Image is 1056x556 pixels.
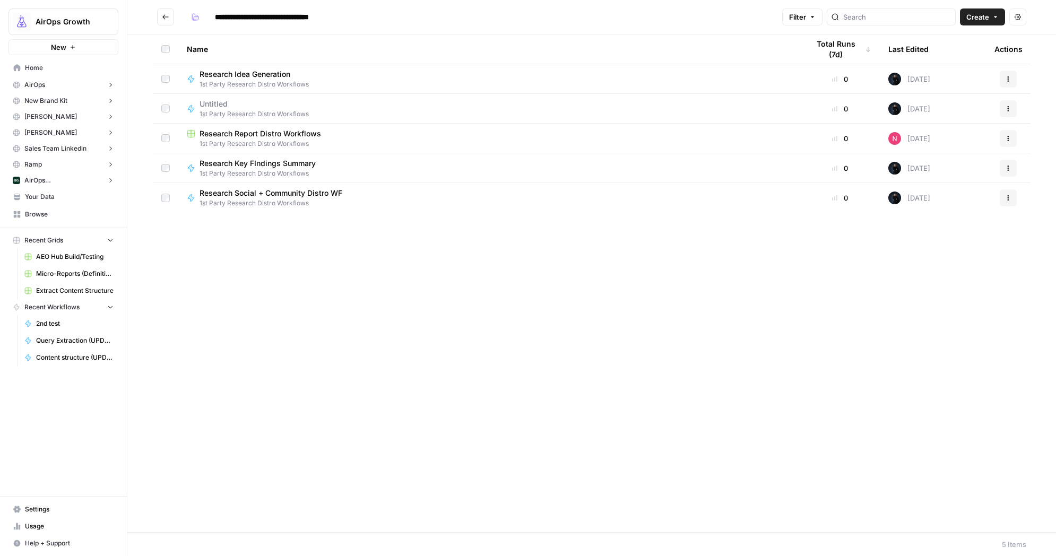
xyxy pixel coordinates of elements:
input: Search [843,12,951,22]
div: [DATE] [888,192,930,204]
span: Content structure (UPDATES EXISTING RECORD - Do not alter) [36,353,114,362]
button: Sales Team Linkedin [8,141,118,157]
span: Help + Support [25,538,114,548]
img: mae98n22be7w2flmvint2g1h8u9g [888,192,901,204]
button: New Brand Kit [8,93,118,109]
a: Research Social + Community Distro WF1st Party Research Distro Workflows [187,188,792,208]
button: Ramp [8,157,118,172]
a: Your Data [8,188,118,205]
div: [DATE] [888,162,930,175]
div: [DATE] [888,73,930,85]
img: mae98n22be7w2flmvint2g1h8u9g [888,162,901,175]
a: Research Report Distro Workflows1st Party Research Distro Workflows [187,128,792,149]
img: yjux4x3lwinlft1ym4yif8lrli78 [13,177,20,184]
span: Sales Team Linkedin [24,144,86,153]
span: Create [966,12,989,22]
div: 0 [809,163,871,173]
div: 0 [809,74,871,84]
a: Browse [8,206,118,223]
div: [DATE] [888,102,930,115]
span: Untitled [200,99,300,109]
span: Ramp [24,160,42,169]
span: 2nd test [36,319,114,328]
div: 5 Items [1002,539,1026,550]
span: [PERSON_NAME] [24,112,77,121]
a: Query Extraction (UPDATES EXISTING RECORD - Do not alter) [20,332,118,349]
div: 0 [809,193,871,203]
img: fopa3c0x52at9xxul9zbduzf8hu4 [888,132,901,145]
a: Usage [8,518,118,535]
button: Help + Support [8,535,118,552]
div: 0 [809,133,871,144]
span: AirOps [24,80,45,90]
span: 1st Party Research Distro Workflows [200,169,324,178]
span: New [51,42,66,53]
div: 0 [809,103,871,114]
span: Micro-Reports (Definitions) [36,269,114,279]
span: AirOps Growth [36,16,100,27]
button: Workspace: AirOps Growth [8,8,118,35]
a: Untitled1st Party Research Distro Workflows [187,99,792,119]
span: Usage [25,522,114,531]
img: mae98n22be7w2flmvint2g1h8u9g [888,73,901,85]
button: Filter [782,8,823,25]
button: New [8,39,118,55]
a: Research Key FIndings Summary1st Party Research Distro Workflows [187,158,792,178]
span: [PERSON_NAME] [24,128,77,137]
span: Research Idea Generation [200,69,300,80]
div: Total Runs (7d) [809,34,871,64]
span: 1st Party Research Distro Workflows [200,109,309,119]
span: 1st Party Research Distro Workflows [187,139,792,149]
span: Browse [25,210,114,219]
button: Go back [157,8,174,25]
img: AirOps Growth Logo [12,12,31,31]
span: 1st Party Research Distro Workflows [200,198,351,208]
div: Last Edited [888,34,929,64]
span: Your Data [25,192,114,202]
img: mae98n22be7w2flmvint2g1h8u9g [888,102,901,115]
a: Settings [8,501,118,518]
span: Recent Workflows [24,302,80,312]
div: Name [187,34,792,64]
a: 2nd test [20,315,118,332]
a: Research Idea Generation1st Party Research Distro Workflows [187,69,792,89]
span: Research Report Distro Workflows [200,128,321,139]
button: [PERSON_NAME] [8,109,118,125]
span: Research Key FIndings Summary [200,158,316,169]
button: AirOps [8,77,118,93]
button: [PERSON_NAME] [8,125,118,141]
a: Home [8,59,118,76]
span: Settings [25,505,114,514]
span: Home [25,63,114,73]
div: Actions [994,34,1023,64]
button: Recent Workflows [8,299,118,315]
span: Extract Content Structure [36,286,114,296]
a: Content structure (UPDATES EXISTING RECORD - Do not alter) [20,349,118,366]
span: Research Social + Community Distro WF [200,188,342,198]
a: Micro-Reports (Definitions) [20,265,118,282]
div: [DATE] [888,132,930,145]
span: AirOps ([GEOGRAPHIC_DATA]) [24,176,102,185]
span: Filter [789,12,806,22]
a: AEO Hub Build/Testing [20,248,118,265]
span: Query Extraction (UPDATES EXISTING RECORD - Do not alter) [36,336,114,345]
span: 1st Party Research Distro Workflows [200,80,309,89]
span: AEO Hub Build/Testing [36,252,114,262]
button: AirOps ([GEOGRAPHIC_DATA]) [8,172,118,188]
button: Recent Grids [8,232,118,248]
span: New Brand Kit [24,96,67,106]
a: Extract Content Structure [20,282,118,299]
span: Recent Grids [24,236,63,245]
button: Create [960,8,1005,25]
